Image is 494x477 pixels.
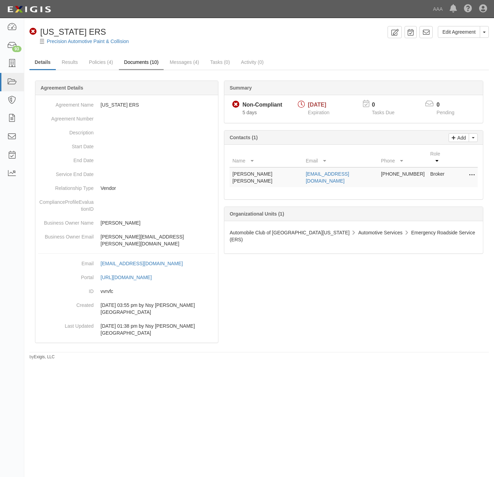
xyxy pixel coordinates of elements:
[29,55,56,70] a: Details
[229,85,252,91] b: Summary
[38,195,94,212] dt: ComplianceProfileEvaluationID
[306,171,349,184] a: [EMAIL_ADDRESS][DOMAIN_NAME]
[229,211,284,217] b: Organizational Units (1)
[38,98,215,112] dd: [US_STATE] ERS
[372,110,395,115] span: Tasks Due
[456,134,466,142] p: Add
[229,148,303,167] th: Name
[101,233,215,247] p: [PERSON_NAME][EMAIL_ADDRESS][PERSON_NAME][DOMAIN_NAME]
[29,28,37,35] i: Non-Compliant
[38,319,215,340] dd: [DATE] 01:38 pm by Nsy [PERSON_NAME][GEOGRAPHIC_DATA]
[242,101,282,109] div: Non-Compliant
[438,26,480,38] a: Edit Agreement
[38,284,215,298] dd: vvrvfc
[232,101,240,108] i: Non-Compliant
[38,319,94,329] dt: Last Updated
[38,298,215,319] dd: [DATE] 03:55 pm by Nsy [PERSON_NAME][GEOGRAPHIC_DATA]
[308,102,326,108] span: [DATE]
[229,167,303,187] td: [PERSON_NAME] [PERSON_NAME]
[29,26,106,38] div: California ERS
[119,55,164,70] a: Documents (10)
[101,261,190,266] a: [EMAIL_ADDRESS][DOMAIN_NAME]
[164,55,204,69] a: Messages (4)
[5,3,53,16] img: logo-5460c22ac91f19d4615b14bd174203de0afe785f0fc80cf4dbbc73dc1793850b.png
[101,260,183,267] div: [EMAIL_ADDRESS][DOMAIN_NAME]
[41,85,83,91] b: Agreement Details
[38,181,94,192] dt: Relationship Type
[38,153,94,164] dt: End Date
[57,55,83,69] a: Results
[242,110,257,115] span: Since 09/06/2025
[12,46,21,52] div: 93
[378,167,427,187] td: [PHONE_NUMBER]
[101,219,215,226] p: [PERSON_NAME]
[436,101,463,109] p: 0
[38,98,94,108] dt: Agreement Name
[229,135,258,140] b: Contacts (1)
[378,148,427,167] th: Phone
[38,298,94,309] dt: Created
[38,167,94,178] dt: Service End Date
[40,27,106,36] span: [US_STATE] ERS
[38,181,215,195] dd: Vendor
[101,275,159,280] a: [URL][DOMAIN_NAME]
[34,354,55,359] a: Exigis, LLC
[29,354,55,360] small: by
[38,112,94,122] dt: Agreement Number
[436,110,454,115] span: Pending
[427,167,450,187] td: Broker
[236,55,269,69] a: Activity (0)
[303,148,378,167] th: Email
[38,284,94,295] dt: ID
[427,148,450,167] th: Role
[205,55,235,69] a: Tasks (0)
[38,230,94,240] dt: Business Owner Email
[308,110,329,115] span: Expiration
[84,55,118,69] a: Policies (4)
[38,257,94,267] dt: Email
[372,101,403,109] p: 0
[464,5,472,13] i: Help Center - Complianz
[38,126,94,136] dt: Description
[430,2,446,16] a: AAA
[38,216,94,226] dt: Business Owner Name
[358,230,402,235] span: Automotive Services
[47,39,129,44] a: Precision Automotive Paint & Collision
[38,140,94,150] dt: Start Date
[229,230,349,235] span: Automobile Club of [GEOGRAPHIC_DATA][US_STATE]
[38,270,94,281] dt: Portal
[449,133,469,142] a: Add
